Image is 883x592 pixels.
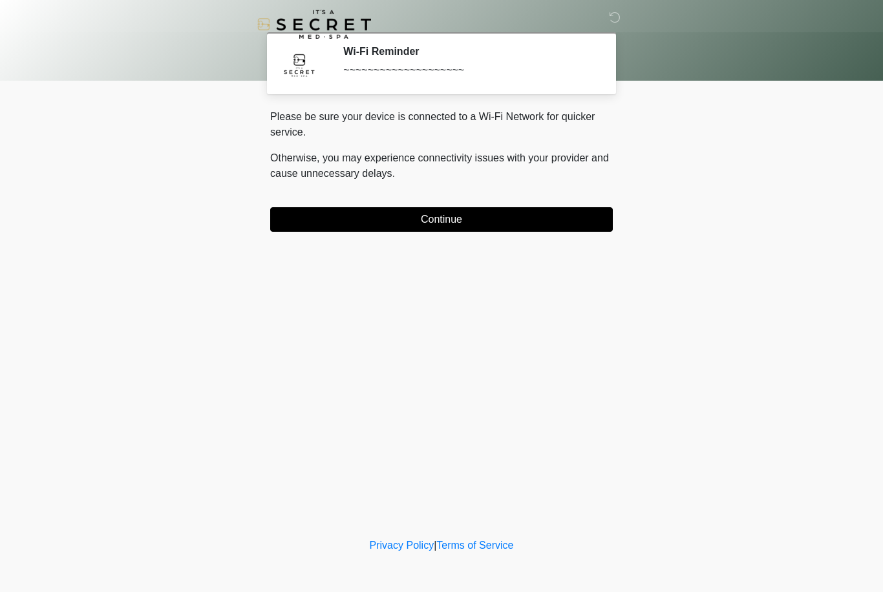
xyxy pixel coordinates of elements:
p: Please be sure your device is connected to a Wi-Fi Network for quicker service. [270,109,613,140]
a: | [434,540,436,551]
p: Otherwise, you may experience connectivity issues with your provider and cause unnecessary delays [270,150,613,181]
a: Terms of Service [436,540,513,551]
a: Privacy Policy [370,540,434,551]
div: ~~~~~~~~~~~~~~~~~~~~ [343,63,593,78]
button: Continue [270,207,613,232]
span: . [392,168,395,179]
h2: Wi-Fi Reminder [343,45,593,57]
img: Agent Avatar [280,45,319,84]
img: It's A Secret Med Spa Logo [257,10,371,39]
